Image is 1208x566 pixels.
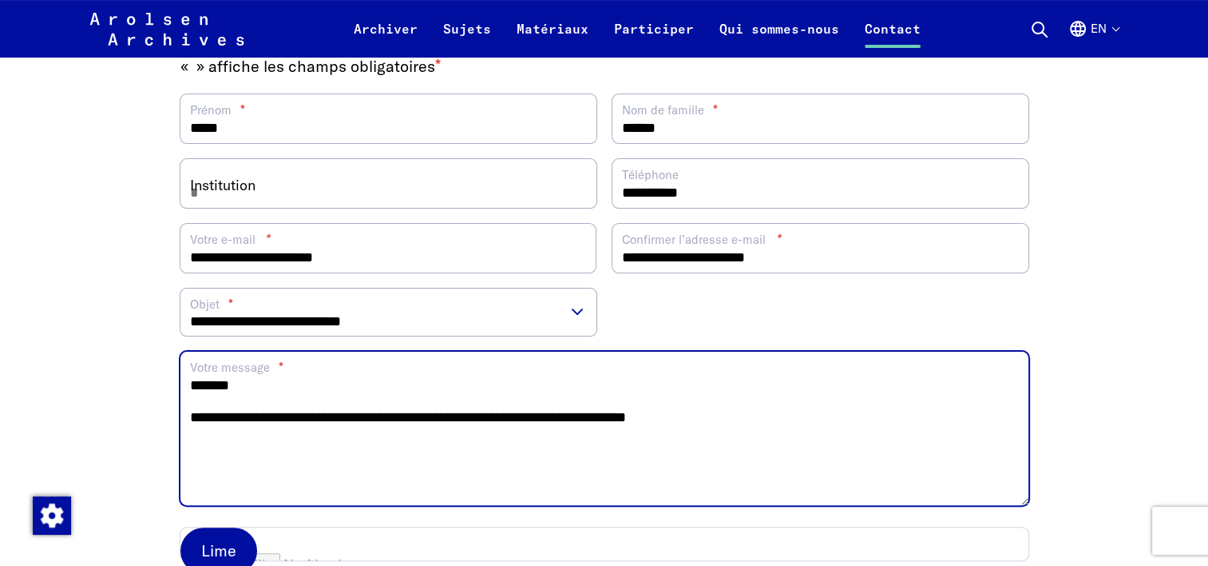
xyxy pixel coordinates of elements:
a: Archiver [341,19,430,58]
a: Qui sommes-nous [707,19,852,58]
font: En [1091,22,1107,35]
img: Modifier le consentement [33,496,71,535]
a: Matériaux [504,19,601,58]
a: Participer [601,19,707,58]
a: Sujets [430,19,504,58]
nav: Primaire [341,10,933,48]
font: « » affiche les champs obligatoires [180,56,435,76]
button: Allemand, Sélection de la langue [1068,19,1119,58]
a: Contact [852,19,933,58]
div: Modifier le consentement [32,496,70,534]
